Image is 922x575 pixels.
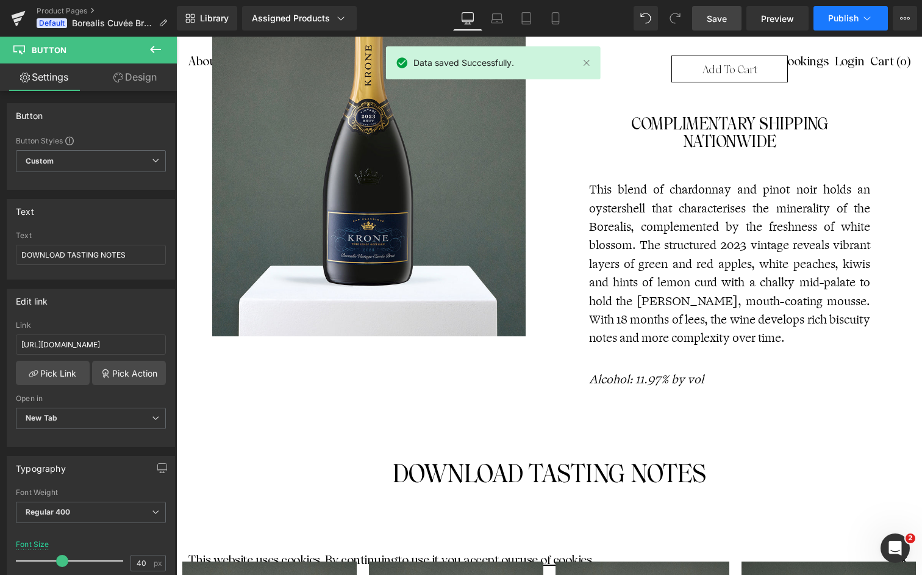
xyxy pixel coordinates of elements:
a: DOWNLOAD TASTING NOTES [186,425,560,452]
span: Preview [761,12,794,25]
div: Text [16,231,166,240]
span: DOWNLOAD TASTING NOTES [216,422,530,452]
span: Borealis Cuvée Brut, 2023 [72,18,154,28]
p: This blend of chardonnay and pinot noir holds an oystershell that characterises the minerality of... [413,144,695,311]
div: Font Size [16,540,49,549]
span: Button [32,45,66,55]
div: Open in [16,394,166,403]
span: Publish [828,13,859,23]
a: Mobile [541,6,570,31]
a: Tablet [512,6,541,31]
div: Button [16,104,43,121]
button: Undo [634,6,658,31]
input: https://your-shop.myshopify.com [16,335,166,355]
span: 11.97 [459,335,485,351]
span: Save [707,12,727,25]
p: COMPLIMENTARY SHIPPING NATIONWIDE [413,79,695,114]
iframe: Intercom live chat [881,533,910,563]
span: px [154,559,164,567]
b: New Tab [26,413,57,422]
span: 2 [906,533,915,543]
div: Button Styles [16,136,166,145]
a: Pick Link [16,361,90,385]
b: Custom [26,156,54,167]
a: New Library [177,6,237,31]
a: Preview [746,6,809,31]
div: Assigned Products [252,12,347,24]
div: Typography [16,457,66,474]
button: Add To Cart [495,19,612,46]
span: Add To Cart [526,26,581,39]
span: Default [37,18,67,28]
span: Alcohol: % by vol [413,335,527,351]
div: Font Weight [16,488,166,497]
a: Product Pages [37,6,177,16]
a: Desktop [453,6,482,31]
iframe: To enrich screen reader interactions, please activate Accessibility in Grammarly extension settings [176,37,922,575]
div: Text [16,200,34,217]
a: Design [91,63,179,91]
b: Regular 400 [26,507,71,516]
a: Pick Action [92,361,166,385]
span: Data saved Successfully. [413,56,514,70]
span: Library [200,13,229,24]
button: Redo [663,6,687,31]
button: More [893,6,917,31]
div: Edit link [16,289,48,306]
button: Publish [813,6,888,31]
div: Link [16,321,166,330]
a: Laptop [482,6,512,31]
